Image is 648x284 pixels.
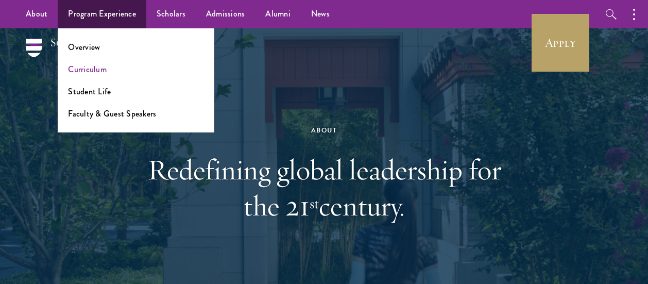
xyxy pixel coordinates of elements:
[68,108,156,120] a: Faculty & Guest Speakers
[532,14,589,72] a: Apply
[310,194,319,212] sup: st
[68,86,111,97] a: Student Life
[68,41,100,53] a: Overview
[146,125,502,136] div: About
[68,63,107,75] a: Curriculum
[146,152,502,224] h1: Redefining global leadership for the 21 century.
[26,39,120,70] img: Schwarzman Scholars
